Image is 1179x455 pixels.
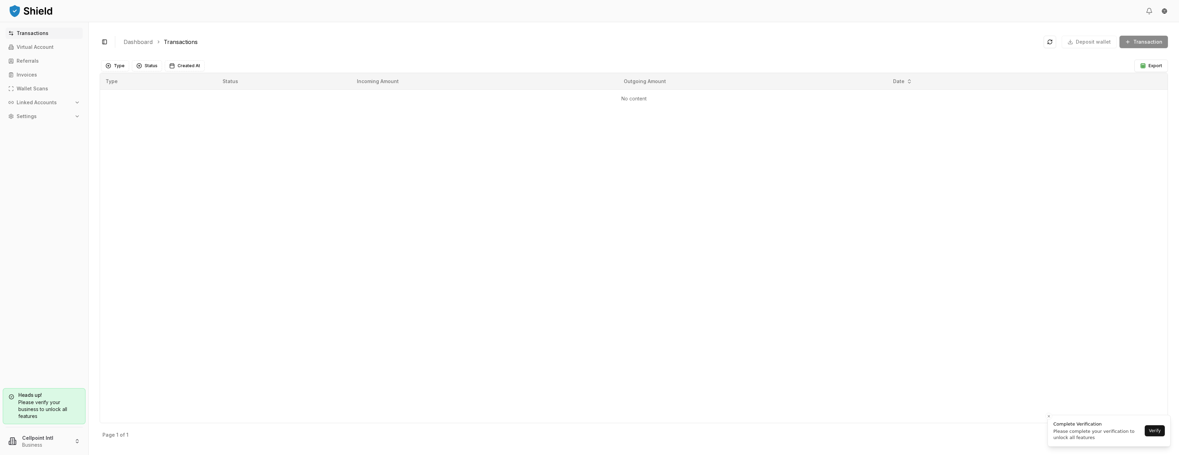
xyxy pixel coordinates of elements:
[6,83,83,94] a: Wallet Scans
[9,393,80,398] h5: Heads up!
[6,28,83,39] a: Transactions
[3,388,85,424] a: Heads up!Please verify your business to unlock all features
[100,73,217,90] th: Type
[116,432,118,437] p: 1
[106,95,1162,102] p: No content
[8,4,53,18] img: ShieldPay Logo
[1145,425,1165,436] button: Verify
[1134,60,1168,72] button: Export
[6,42,83,53] a: Virtual Account
[6,55,83,66] a: Referrals
[9,399,80,420] div: Please verify your business to unlock all features
[17,114,37,119] p: Settings
[17,31,48,36] p: Transactions
[124,38,153,46] a: Dashboard
[1053,421,1143,428] div: Complete Verification
[17,86,48,91] p: Wallet Scans
[890,76,915,87] button: Date
[164,38,198,46] a: Transactions
[124,38,1038,46] nav: breadcrumb
[22,441,69,448] p: Business
[1053,428,1143,441] div: Please complete your verification to unlock all features
[102,432,115,437] p: Page
[101,60,129,71] button: Type
[126,432,128,437] p: 1
[6,97,83,108] button: Linked Accounts
[165,60,205,71] button: Created At
[217,73,351,90] th: Status
[351,73,618,90] th: Incoming Amount
[3,430,85,452] button: Cellpoint IntlBusiness
[17,45,54,50] p: Virtual Account
[6,111,83,122] button: Settings
[22,434,69,441] p: Cellpoint Intl
[17,100,57,105] p: Linked Accounts
[618,73,887,90] th: Outgoing Amount
[1045,413,1052,420] button: Close toast
[17,59,39,63] p: Referrals
[120,432,125,437] p: of
[178,63,200,69] span: Created At
[17,72,37,77] p: Invoices
[132,60,162,71] button: Status
[6,69,83,80] a: Invoices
